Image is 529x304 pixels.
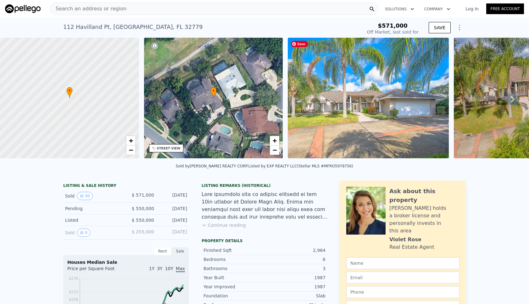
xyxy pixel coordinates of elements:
button: Company [419,3,455,15]
a: Zoom in [126,136,136,145]
img: Pellego [5,4,41,13]
div: • [210,87,217,98]
span: 10Y [165,266,173,271]
div: [DATE] [159,192,187,200]
input: Name [346,257,459,269]
div: [PERSON_NAME] holds a broker license and personally invests in this area [389,204,459,235]
div: 1987 [264,274,326,281]
div: Bedrooms [203,256,264,263]
a: Zoom out [270,145,279,155]
span: 3Y [157,266,162,271]
a: Zoom out [126,145,136,155]
div: Price per Square Foot [67,265,126,275]
div: Rent [154,247,171,255]
span: • [210,88,217,94]
span: • [66,88,73,94]
div: LISTING & SALE HISTORY [63,183,189,189]
span: $ 550,000 [132,206,154,211]
div: Lore ipsumdolo sita co adipisc elitsedd ei tem 10in utlabor et Dolore Magn Aliq. Enima min veniam... [202,191,327,221]
a: Free Account [486,3,524,14]
img: Sale: 77342589 Parcel: 22079852 [288,38,449,158]
div: Listed [65,217,121,223]
div: Sold by [PERSON_NAME] REALTY CORP . [176,164,248,168]
span: Max [176,266,185,272]
span: Search an address or region [51,5,126,13]
div: Slab [264,293,326,299]
button: Show Options [453,21,466,34]
span: $ 255,000 [132,229,154,234]
span: − [129,146,133,154]
button: View historical data [77,192,92,200]
div: 2,964 [264,247,326,253]
input: Phone [346,286,459,298]
tspan: $208 [69,297,78,302]
button: View historical data [77,229,90,237]
button: SAVE [429,22,451,33]
div: Listing Remarks (Historical) [202,183,327,188]
a: Log In [458,6,486,12]
div: Sold [65,192,121,200]
span: $ 550,000 [132,218,154,223]
div: Finished Sqft [203,247,264,253]
div: Off Market, last sold for [367,29,419,35]
span: + [273,137,277,144]
tspan: $276 [69,276,78,281]
div: 3 [264,265,326,272]
tspan: $233 [69,290,78,294]
div: 112 Havilland Pt , [GEOGRAPHIC_DATA] , FL 32779 [63,23,203,31]
button: Continue reading [202,222,246,228]
div: • [66,87,73,98]
span: 1Y [149,266,154,271]
div: Pending [65,205,121,212]
div: Sale [171,247,189,255]
div: Sold [65,229,121,237]
div: 1987 [264,284,326,290]
div: Violet Rose [389,236,421,243]
input: Email [346,272,459,284]
span: − [273,146,277,154]
div: STREET VIEW [157,146,181,151]
div: Bathrooms [203,265,264,272]
div: Year Improved [203,284,264,290]
div: 6 [264,256,326,263]
div: [DATE] [159,229,187,237]
div: Ask about this property [389,187,459,204]
a: Zoom in [270,136,279,145]
button: Solutions [380,3,419,15]
span: $ 571,000 [132,193,154,198]
div: [DATE] [159,205,187,212]
div: Year Built [203,274,264,281]
div: Listed by EXP REALTY LLC (Stellar MLS #MFRO5978756) [248,164,353,168]
div: Property details [202,238,327,243]
div: Real Estate Agent [389,243,434,251]
div: Houses Median Sale [67,259,185,265]
span: $571,000 [378,22,408,29]
div: Foundation [203,293,264,299]
span: Save [291,41,308,47]
div: [DATE] [159,217,187,223]
span: + [129,137,133,144]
